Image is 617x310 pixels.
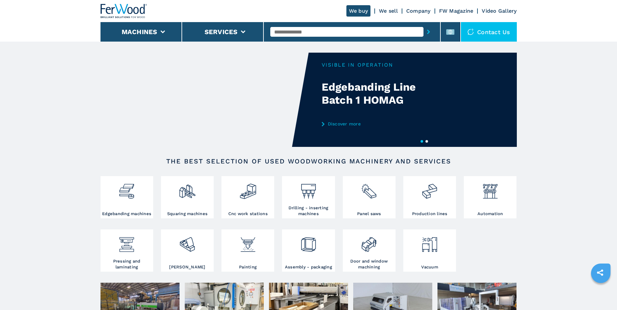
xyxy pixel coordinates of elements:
h3: Assembly - packaging [285,264,332,270]
h3: Door and window machining [344,258,394,270]
a: Discover more [322,121,449,126]
img: montaggio_imballaggio_2.png [300,231,317,253]
h3: Pressing and laminating [102,258,152,270]
a: FW Magazine [439,8,474,14]
img: pressa-strettoia.png [118,231,135,253]
a: Squaring machines [161,176,214,218]
a: We buy [346,5,371,17]
a: Drilling - inserting machines [282,176,335,218]
h3: Painting [239,264,257,270]
a: sharethis [592,265,608,281]
h3: Panel saws [357,211,381,217]
button: 2 [425,140,428,143]
img: foratrici_inseritrici_2.png [300,178,317,200]
img: bordatrici_1.png [118,178,135,200]
a: We sell [379,8,398,14]
a: Automation [464,176,516,218]
h3: Edgebanding machines [102,211,151,217]
h2: The best selection of used woodworking machinery and services [121,157,496,165]
img: squadratrici_2.png [179,178,196,200]
img: linee_di_produzione_2.png [421,178,438,200]
img: Contact us [467,29,474,35]
h3: [PERSON_NAME] [169,264,205,270]
img: aspirazione_1.png [421,231,438,253]
a: Production lines [403,176,456,218]
img: Ferwood [101,4,147,18]
a: Cnc work stations [221,176,274,218]
a: [PERSON_NAME] [161,229,214,272]
img: verniciatura_1.png [239,231,257,253]
h3: Cnc work stations [228,211,268,217]
video: Your browser does not support the video tag. [101,53,309,147]
h3: Production lines [412,211,448,217]
a: Panel saws [343,176,396,218]
a: Company [406,8,431,14]
a: Pressing and laminating [101,229,153,272]
img: lavorazione_porte_finestre_2.png [360,231,378,253]
a: Painting [221,229,274,272]
button: Services [205,28,238,36]
a: Vacuum [403,229,456,272]
a: Assembly - packaging [282,229,335,272]
a: Edgebanding machines [101,176,153,218]
img: centro_di_lavoro_cnc_2.png [239,178,257,200]
a: Video Gallery [482,8,516,14]
div: Contact us [461,22,517,42]
button: 1 [421,140,423,143]
button: Machines [122,28,157,36]
img: levigatrici_2.png [179,231,196,253]
a: Door and window machining [343,229,396,272]
h3: Drilling - inserting machines [284,205,333,217]
h3: Squaring machines [167,211,208,217]
h3: Vacuum [421,264,438,270]
img: sezionatrici_2.png [360,178,378,200]
h3: Automation [477,211,503,217]
img: automazione.png [482,178,499,200]
button: submit-button [423,24,434,39]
